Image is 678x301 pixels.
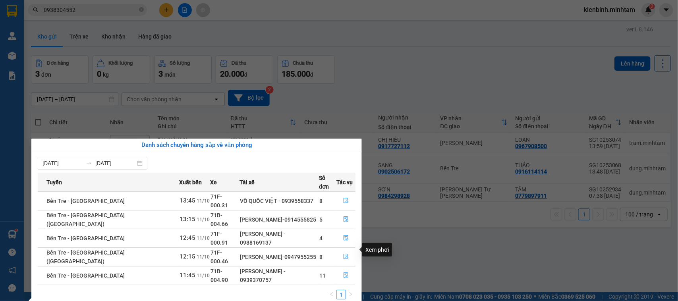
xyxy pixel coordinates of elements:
button: file-done [337,232,355,245]
span: 71F-000.91 [211,231,228,246]
li: Previous Page [327,290,336,299]
span: 11/10 [197,198,210,204]
span: 13:15 [180,216,195,223]
span: 11/10 [197,254,210,260]
button: file-done [337,269,355,282]
span: right [348,292,353,297]
span: Bến Tre - [GEOGRAPHIC_DATA] ([GEOGRAPHIC_DATA]) [46,249,125,264]
span: file-done [343,272,349,279]
li: Next Page [346,290,355,299]
input: Từ ngày [42,159,83,168]
span: 11:45 [180,272,195,279]
span: 12:45 [180,234,195,241]
div: Danh sách chuyến hàng sắp về văn phòng [38,141,355,150]
div: [PERSON_NAME] - 0988169137 [240,230,319,247]
span: Bến Tre - [GEOGRAPHIC_DATA] [46,198,125,204]
button: left [327,290,336,299]
span: 5 [319,216,323,223]
span: 71F-000.31 [211,193,228,208]
span: Bến Tre - [GEOGRAPHIC_DATA] [46,235,125,241]
span: 11/10 [197,235,210,241]
span: file-done [343,216,349,223]
span: Xuất bến [179,178,202,187]
span: 11/10 [197,273,210,278]
span: swap-right [86,160,92,166]
span: 11 [319,272,326,279]
span: 13:45 [180,197,195,204]
span: 4 [319,235,323,241]
span: file-done [343,254,349,260]
button: file-done [337,213,355,226]
span: to [86,160,92,166]
div: VÕ QUỐC VIỆT - 0939558337 [240,197,319,205]
div: Xem phơi [362,243,392,257]
button: file-done [337,195,355,207]
span: 8 [319,198,323,204]
span: file-done [343,198,349,204]
span: Tuyến [46,178,62,187]
div: [PERSON_NAME]-0947955255 [240,253,319,261]
input: Đến ngày [95,159,135,168]
span: file-done [343,235,349,241]
li: 1 [336,290,346,299]
button: right [346,290,355,299]
span: 71F-000.46 [211,249,228,264]
button: file-done [337,251,355,263]
span: 71B-004.90 [211,268,228,283]
span: Tác vụ [336,178,353,187]
a: 1 [337,290,346,299]
div: [PERSON_NAME]-0914555825 [240,215,319,224]
span: 12:15 [180,253,195,260]
span: Xe [210,178,217,187]
span: Bến Tre - [GEOGRAPHIC_DATA] [46,272,125,279]
span: 11/10 [197,217,210,222]
span: Tài xế [240,178,255,187]
span: Bến Tre - [GEOGRAPHIC_DATA] ([GEOGRAPHIC_DATA]) [46,212,125,227]
span: Số đơn [319,174,336,191]
span: left [329,292,334,297]
div: [PERSON_NAME] - 0939370757 [240,267,319,284]
span: 8 [319,254,323,260]
span: 71B-004.66 [211,212,228,227]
